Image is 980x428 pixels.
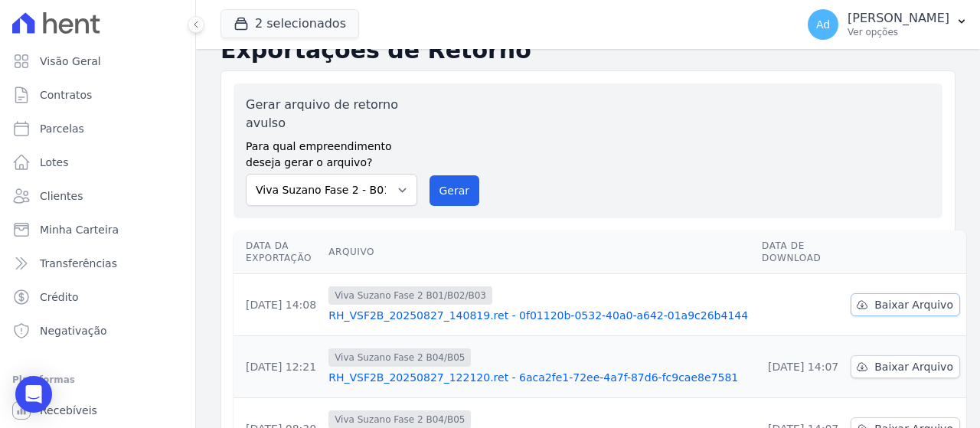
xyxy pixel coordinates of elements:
p: Ver opções [848,26,949,38]
span: Crédito [40,289,79,305]
span: Viva Suzano Fase 2 B01/B02/B03 [328,286,492,305]
span: Negativação [40,323,107,338]
a: Recebíveis [6,395,189,426]
a: Baixar Arquivo [851,355,960,378]
span: Transferências [40,256,117,271]
th: Data de Download [756,230,844,274]
a: RH_VSF2B_20250827_122120.ret - 6aca2fe1-72ee-4a7f-87d6-fc9cae8e7581 [328,370,750,385]
a: Lotes [6,147,189,178]
span: Minha Carteira [40,222,119,237]
span: Recebíveis [40,403,97,418]
th: Data da Exportação [234,230,322,274]
label: Para qual empreendimento deseja gerar o arquivo? [246,132,417,171]
button: 2 selecionados [220,9,359,38]
a: Crédito [6,282,189,312]
p: [PERSON_NAME] [848,11,949,26]
span: Ad [816,19,830,30]
span: Baixar Arquivo [874,359,953,374]
td: [DATE] 14:07 [756,336,844,398]
a: Baixar Arquivo [851,293,960,316]
span: Clientes [40,188,83,204]
a: RH_VSF2B_20250827_140819.ret - 0f01120b-0532-40a0-a642-01a9c26b4144 [328,308,750,323]
a: Transferências [6,248,189,279]
a: Clientes [6,181,189,211]
a: Contratos [6,80,189,110]
td: [DATE] 12:21 [234,336,322,398]
button: Gerar [430,175,480,206]
button: Ad [PERSON_NAME] Ver opções [795,3,980,46]
a: Minha Carteira [6,214,189,245]
div: Open Intercom Messenger [15,376,52,413]
span: Baixar Arquivo [874,297,953,312]
span: Lotes [40,155,69,170]
a: Negativação [6,315,189,346]
h2: Exportações de Retorno [220,37,955,64]
span: Contratos [40,87,92,103]
th: Arquivo [322,230,756,274]
div: Plataformas [12,371,183,389]
span: Parcelas [40,121,84,136]
span: Visão Geral [40,54,101,69]
a: Visão Geral [6,46,189,77]
a: Parcelas [6,113,189,144]
label: Gerar arquivo de retorno avulso [246,96,417,132]
span: Viva Suzano Fase 2 B04/B05 [328,348,471,367]
td: [DATE] 14:08 [234,274,322,336]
